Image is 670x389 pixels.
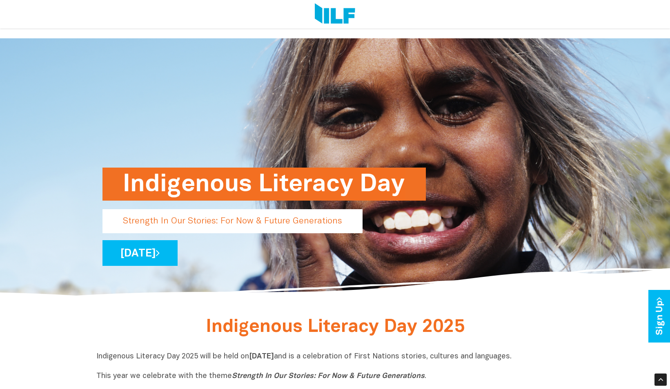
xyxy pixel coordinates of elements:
[102,240,178,266] a: [DATE]
[206,319,465,336] span: Indigenous Literacy Day 2025
[249,353,274,360] b: [DATE]
[315,3,355,25] img: Logo
[102,209,363,233] p: Strength In Our Stories: For Now & Future Generations
[654,374,667,386] div: Scroll Back to Top
[123,168,405,201] h1: Indigenous Literacy Day
[232,373,425,380] i: Strength In Our Stories: For Now & Future Generations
